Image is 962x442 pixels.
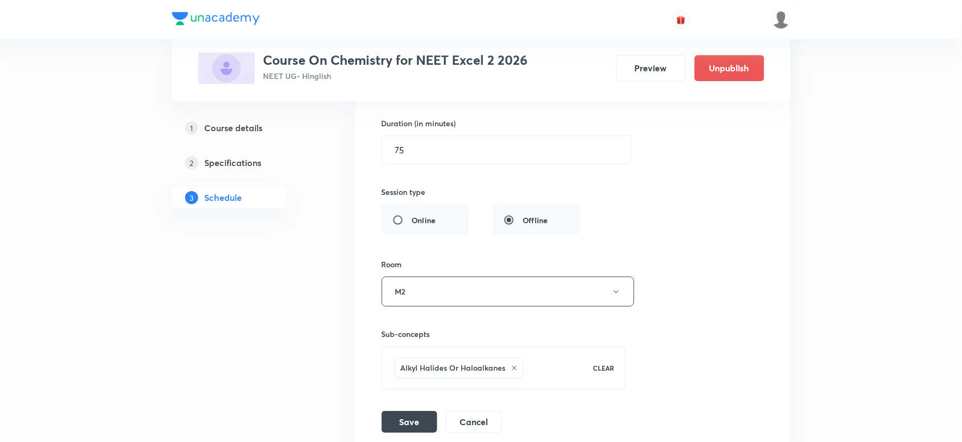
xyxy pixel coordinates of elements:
p: NEET UG • Hinglish [264,70,528,82]
img: Company Logo [172,12,260,25]
button: Preview [616,55,686,81]
img: C357314B-B9E4-487A-8EC3-1EAA793758F8_plus.png [198,52,255,84]
button: avatar [672,11,690,28]
button: Save [382,411,437,433]
p: 1 [185,121,198,134]
button: Unpublish [695,55,764,81]
h5: Course details [205,121,263,134]
p: CLEAR [593,363,614,373]
button: M2 [382,277,634,306]
h6: Sub-concepts [382,328,626,340]
input: 75 [382,136,632,164]
h5: Schedule [205,191,242,204]
a: 1Course details [172,117,320,139]
a: Company Logo [172,12,260,28]
p: 3 [185,191,198,204]
button: Cancel [446,411,502,433]
p: 2 [185,156,198,169]
a: 2Specifications [172,152,320,174]
h6: Room [382,259,402,270]
h6: Duration (in minutes) [382,118,456,129]
h3: Course On Chemistry for NEET Excel 2 2026 [264,52,528,68]
img: avatar [676,15,686,24]
h6: Alkyl Halides Or Haloalkanes [401,362,506,373]
h5: Specifications [205,156,262,169]
img: Vivek Patil [772,10,791,29]
h6: Session type [382,186,426,198]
